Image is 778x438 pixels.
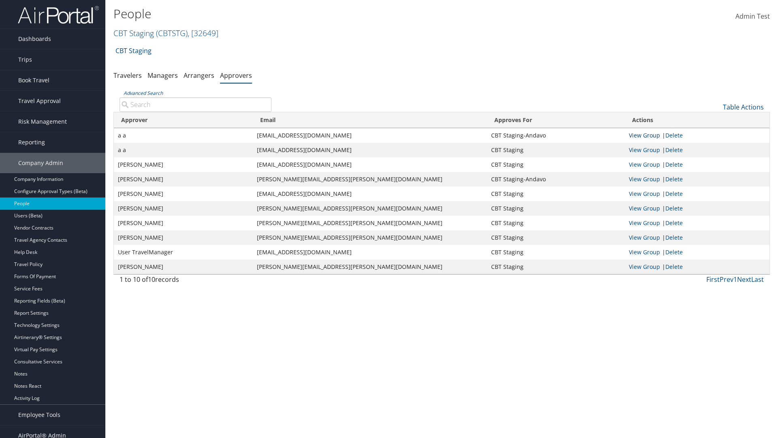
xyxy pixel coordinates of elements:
[735,12,770,21] span: Admin Test
[253,201,487,216] td: [PERSON_NAME][EMAIL_ADDRESS][PERSON_NAME][DOMAIN_NAME]
[487,172,625,187] td: CBT Staging-Andavo
[625,245,769,260] td: |
[114,230,253,245] td: [PERSON_NAME]
[625,128,769,143] td: |
[665,131,683,139] a: Delete
[665,234,683,241] a: Delete
[18,5,99,24] img: airportal-logo.png
[253,230,487,245] td: [PERSON_NAME][EMAIL_ADDRESS][PERSON_NAME][DOMAIN_NAME]
[625,157,769,172] td: |
[114,201,253,216] td: [PERSON_NAME]
[114,157,253,172] td: [PERSON_NAME]
[665,146,683,154] a: Delete
[733,275,737,284] a: 1
[665,263,683,271] a: Delete
[114,245,253,260] td: User TravelManager
[625,230,769,245] td: |
[114,172,253,187] td: [PERSON_NAME]
[665,204,683,212] a: Delete
[625,112,769,128] th: Actions
[114,187,253,201] td: [PERSON_NAME]
[253,143,487,157] td: [EMAIL_ADDRESS][DOMAIN_NAME]
[665,219,683,227] a: Delete
[253,187,487,201] td: [EMAIL_ADDRESS][DOMAIN_NAME]
[487,143,625,157] td: CBT Staging
[665,161,683,168] a: Delete
[114,216,253,230] td: [PERSON_NAME]
[706,275,720,284] a: First
[629,190,660,198] a: View Approver's Group
[253,245,487,260] td: [EMAIL_ADDRESS][DOMAIN_NAME]
[220,71,252,80] a: Approvers
[115,43,152,59] a: CBT Staging
[253,128,487,143] td: [EMAIL_ADDRESS][DOMAIN_NAME]
[625,216,769,230] td: |
[184,71,214,80] a: Arrangers
[114,260,253,274] td: [PERSON_NAME]
[253,216,487,230] td: [PERSON_NAME][EMAIL_ADDRESS][PERSON_NAME][DOMAIN_NAME]
[629,248,660,256] a: View Approver's Group
[487,201,625,216] td: CBT Staging
[629,161,660,168] a: View Approver's Group
[113,5,551,22] h1: People
[735,4,770,29] a: Admin Test
[253,157,487,172] td: [EMAIL_ADDRESS][DOMAIN_NAME]
[114,112,253,128] th: Approver: activate to sort column descending
[18,405,60,425] span: Employee Tools
[113,71,142,80] a: Travelers
[114,128,253,143] td: a a
[720,275,733,284] a: Prev
[629,175,660,183] a: View Approver's Group
[629,263,660,271] a: View Approver's Group
[737,275,751,284] a: Next
[18,132,45,152] span: Reporting
[148,275,155,284] span: 10
[625,201,769,216] td: |
[625,187,769,201] td: |
[487,230,625,245] td: CBT Staging
[665,175,683,183] a: Delete
[120,97,271,112] input: Advanced Search
[18,91,61,111] span: Travel Approval
[147,71,178,80] a: Managers
[625,260,769,274] td: |
[625,143,769,157] td: |
[629,131,660,139] a: View Approver's Group
[120,275,271,288] div: 1 to 10 of records
[113,28,218,39] a: CBT Staging
[625,172,769,187] td: |
[629,146,660,154] a: View Approver's Group
[114,143,253,157] td: a a
[665,248,683,256] a: Delete
[487,260,625,274] td: CBT Staging
[665,190,683,198] a: Delete
[253,172,487,187] td: [PERSON_NAME][EMAIL_ADDRESS][PERSON_NAME][DOMAIN_NAME]
[124,90,163,97] a: Advanced Search
[18,29,51,49] span: Dashboards
[487,112,625,128] th: Approves For: activate to sort column ascending
[253,112,487,128] th: Email: activate to sort column ascending
[18,153,63,173] span: Company Admin
[487,245,625,260] td: CBT Staging
[18,112,67,132] span: Risk Management
[629,234,660,241] a: View Approver's Group
[487,128,625,143] td: CBT Staging-Andavo
[487,216,625,230] td: CBT Staging
[629,219,660,227] a: View Approver's Group
[487,157,625,172] td: CBT Staging
[487,187,625,201] td: CBT Staging
[188,28,218,39] span: , [ 32649 ]
[629,204,660,212] a: View Approver's Group
[18,70,49,90] span: Book Travel
[751,275,764,284] a: Last
[18,49,32,70] span: Trips
[723,103,764,112] a: Table Actions
[253,260,487,274] td: [PERSON_NAME][EMAIL_ADDRESS][PERSON_NAME][DOMAIN_NAME]
[156,28,188,39] span: ( CBTSTG )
